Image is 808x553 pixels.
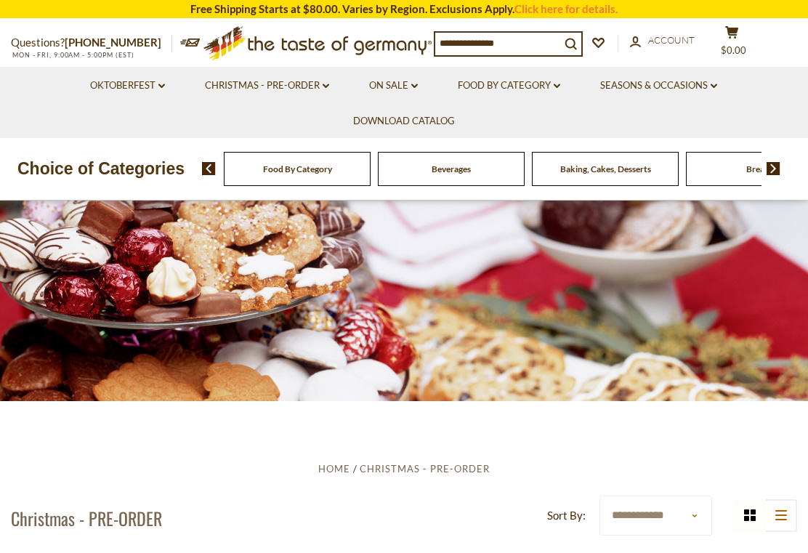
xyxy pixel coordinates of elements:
span: Account [648,34,695,46]
a: Account [630,33,695,49]
a: Baking, Cakes, Desserts [560,164,651,174]
span: MON - FRI, 9:00AM - 5:00PM (EST) [11,51,134,59]
h1: Christmas - PRE-ORDER [11,507,162,529]
a: Beverages [432,164,471,174]
a: Christmas - PRE-ORDER [205,78,329,94]
a: Christmas - PRE-ORDER [360,463,490,475]
a: [PHONE_NUMBER] [65,36,161,49]
a: Food By Category [263,164,332,174]
label: Sort By: [547,506,586,525]
span: $0.00 [721,44,746,56]
button: $0.00 [710,25,754,62]
a: Download Catalog [353,113,455,129]
a: On Sale [369,78,418,94]
a: Food By Category [458,78,560,94]
p: Questions? [11,33,172,52]
a: Click here for details. [514,2,618,15]
img: next arrow [767,162,780,175]
a: Breads [746,164,773,174]
a: Seasons & Occasions [600,78,717,94]
img: previous arrow [202,162,216,175]
a: Oktoberfest [90,78,165,94]
a: Home [318,463,350,475]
